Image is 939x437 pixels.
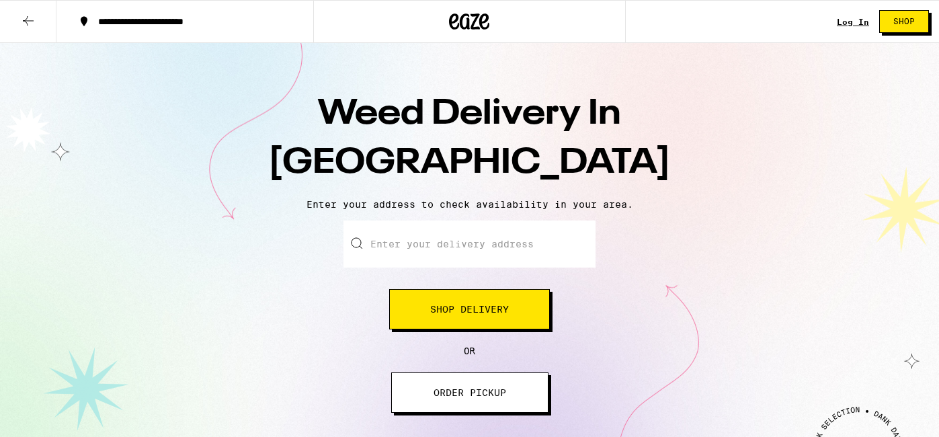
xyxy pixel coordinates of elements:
span: OR [464,346,475,356]
input: Enter your delivery address [343,221,596,268]
span: Shop Delivery [430,305,509,314]
p: Enter your address to check availability in your area. [13,199,926,210]
div: Log In [837,17,869,26]
span: [GEOGRAPHIC_DATA] [268,146,671,181]
span: Shop [893,17,915,26]
h1: Weed Delivery In [235,90,705,188]
button: Shop Delivery [389,289,550,329]
button: Shop [879,10,929,33]
span: ORDER PICKUP [434,388,506,397]
button: ORDER PICKUP [391,372,548,413]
